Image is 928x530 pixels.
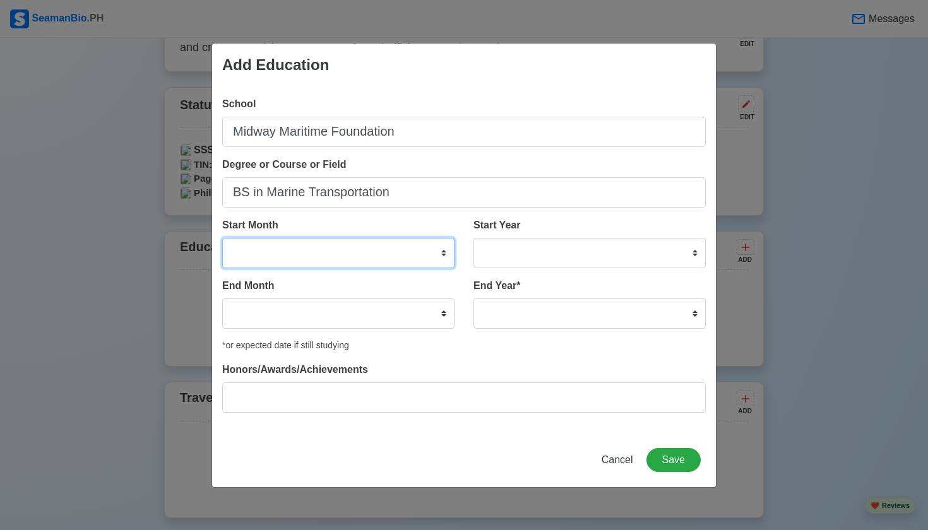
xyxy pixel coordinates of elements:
[222,54,329,76] div: Add Education
[222,278,275,293] label: End Month
[222,218,278,233] label: Start Month
[222,177,706,208] input: Ex: BS in Marine Transportation
[222,339,706,352] div: or expected date if still studying
[222,98,256,109] span: School
[222,117,706,147] input: Ex: PMI Colleges Bohol
[473,278,520,293] label: End Year
[593,448,641,472] button: Cancel
[646,448,701,472] button: Save
[473,218,520,233] label: Start Year
[222,364,368,375] span: Honors/Awards/Achievements
[602,454,633,465] span: Cancel
[222,159,347,170] span: Degree or Course or Field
